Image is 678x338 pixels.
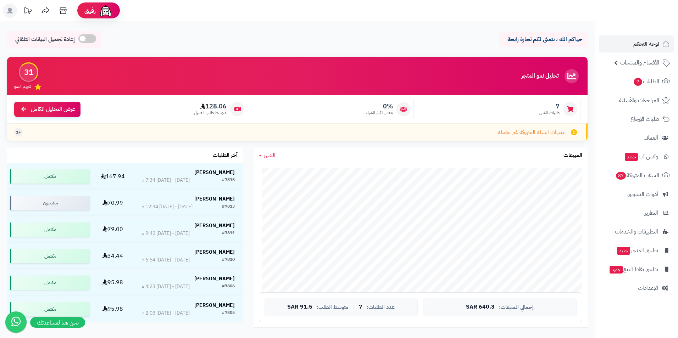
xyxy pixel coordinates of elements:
div: مكتمل [10,169,90,184]
a: أدوات التسويق [599,186,674,203]
a: السلات المتروكة87 [599,167,674,184]
h3: المبيعات [563,152,582,159]
div: مكتمل [10,302,90,316]
span: متوسط طلب العميل [194,110,227,116]
span: تنبيهات السلة المتروكة غير مفعلة [498,128,566,136]
span: السلات المتروكة [615,170,659,180]
div: [DATE] - [DATE] 12:34 م [141,203,193,210]
div: مكتمل [10,276,90,290]
span: التطبيقات والخدمات [615,227,658,237]
strong: [PERSON_NAME] [194,222,235,229]
span: 640.3 SAR [466,304,495,310]
td: 34.44 [93,243,133,269]
div: [DATE] - [DATE] 7:34 م [141,177,190,184]
strong: [PERSON_NAME] [194,248,235,256]
span: معدل تكرار الشراء [366,110,393,116]
h3: آخر الطلبات [213,152,238,159]
div: مشحون [10,196,90,210]
span: الإعدادات [638,283,658,293]
span: التقارير [645,208,658,218]
div: [DATE] - [DATE] 6:54 م [141,257,190,264]
strong: [PERSON_NAME] [194,302,235,309]
span: | [353,304,355,310]
a: التقارير [599,204,674,221]
div: [DATE] - [DATE] 4:23 م [141,283,190,290]
span: تطبيق المتجر [616,246,658,255]
span: وآتس آب [624,152,658,162]
img: ai-face.png [99,4,113,18]
strong: [PERSON_NAME] [194,275,235,282]
span: أدوات التسويق [627,189,658,199]
a: العملاء [599,129,674,146]
span: الأقسام والمنتجات [620,58,659,68]
span: إجمالي المبيعات: [499,304,534,310]
span: الطلبات [633,77,659,86]
strong: [PERSON_NAME] [194,169,235,176]
div: مكتمل [10,249,90,263]
td: 95.98 [93,270,133,296]
a: تطبيق المتجرجديد [599,242,674,259]
span: 7 [539,102,560,110]
a: لوحة التحكم [599,35,674,52]
span: متوسط الطلب: [317,304,349,310]
span: 91.5 SAR [287,304,312,310]
h3: تحليل نمو المتجر [521,73,558,79]
strong: [PERSON_NAME] [194,195,235,203]
p: حياكم الله ، نتمنى لكم تجارة رابحة [504,35,582,44]
a: الشهر [259,151,276,159]
div: #7815 [222,177,235,184]
div: [DATE] - [DATE] 9:42 م [141,230,190,237]
span: لوحة التحكم [633,39,659,49]
span: المراجعات والأسئلة [619,95,659,105]
td: 79.00 [93,216,133,243]
div: #7805 [222,310,235,317]
div: #7806 [222,283,235,290]
span: تطبيق نقاط البيع [609,264,658,274]
span: 7 [359,304,362,310]
a: تطبيق نقاط البيعجديد [599,261,674,278]
a: تحديثات المنصة [19,4,37,19]
span: إعادة تحميل البيانات التلقائي [15,35,75,44]
a: الطلبات7 [599,73,674,90]
a: المراجعات والأسئلة [599,92,674,109]
span: طلبات الإرجاع [630,114,659,124]
td: 70.99 [93,190,133,216]
div: #7813 [222,203,235,210]
span: الشهر [264,151,276,159]
td: 167.94 [93,163,133,190]
span: جديد [610,266,623,274]
td: 95.98 [93,296,133,322]
span: العملاء [644,133,658,143]
span: جديد [617,247,630,255]
span: عدد الطلبات: [367,304,395,310]
span: 128.06 [194,102,227,110]
div: #7811 [222,230,235,237]
img: logo-2.png [630,20,671,35]
div: مكتمل [10,222,90,237]
a: وآتس آبجديد [599,148,674,165]
a: الإعدادات [599,280,674,297]
span: 0% [366,102,393,110]
a: التطبيقات والخدمات [599,223,674,240]
span: جديد [625,153,638,161]
span: تقييم النمو [14,84,31,90]
span: 87 [616,172,626,180]
span: 7 [634,78,642,86]
span: +1 [16,129,21,135]
a: طلبات الإرجاع [599,111,674,128]
div: #7810 [222,257,235,264]
span: طلبات الشهر [539,110,560,116]
span: عرض التحليل الكامل [31,105,75,113]
a: عرض التحليل الكامل [14,102,80,117]
span: رفيق [84,6,96,15]
div: [DATE] - [DATE] 2:03 م [141,310,190,317]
